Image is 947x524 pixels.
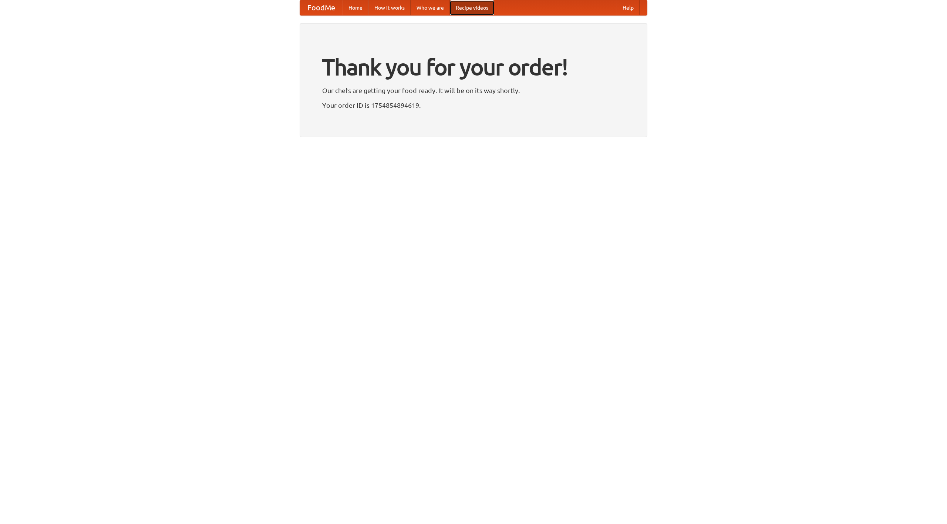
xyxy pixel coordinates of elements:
p: Our chefs are getting your food ready. It will be on its way shortly. [322,85,625,96]
a: Help [617,0,640,15]
a: How it works [368,0,411,15]
a: Recipe videos [450,0,494,15]
a: Home [343,0,368,15]
a: FoodMe [300,0,343,15]
p: Your order ID is 1754854894619. [322,100,625,111]
a: Who we are [411,0,450,15]
h1: Thank you for your order! [322,49,625,85]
